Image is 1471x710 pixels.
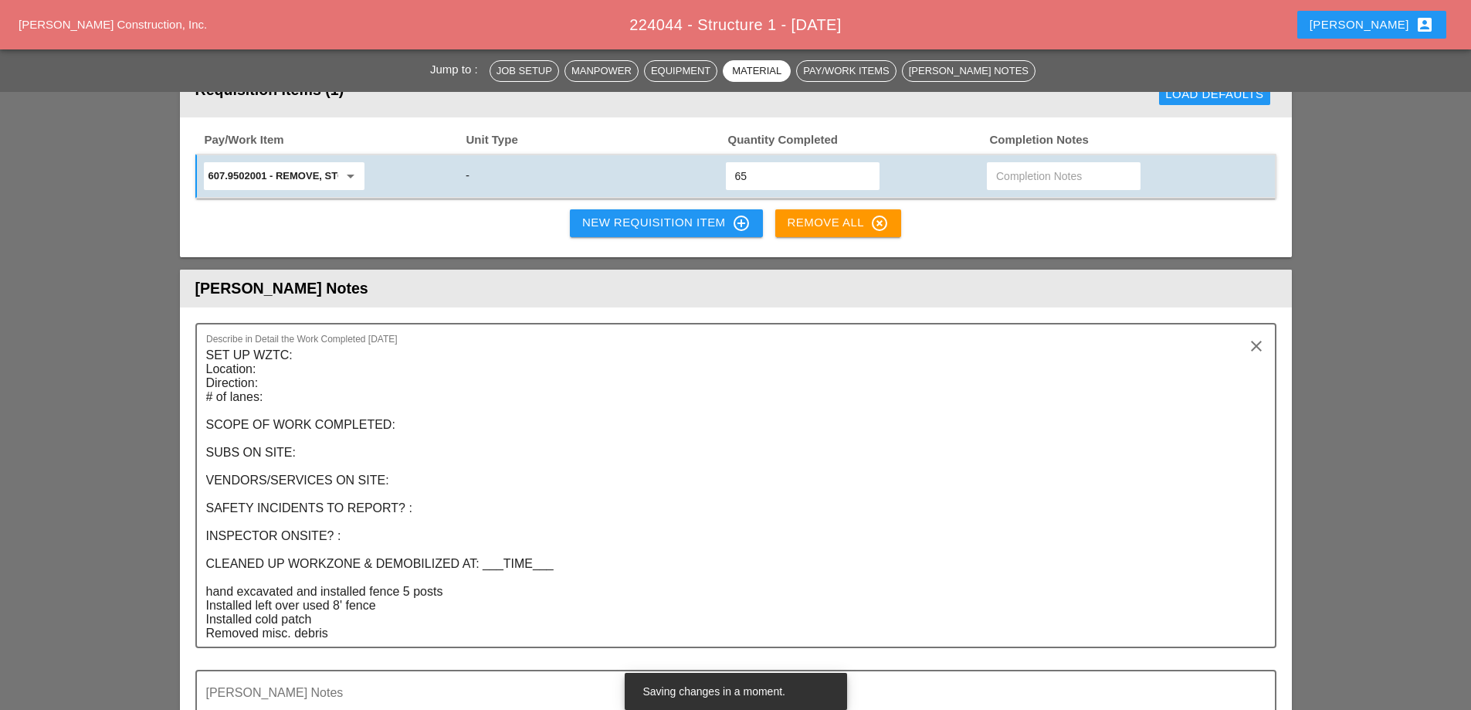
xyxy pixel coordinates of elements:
div: Job Setup [497,63,552,79]
div: Manpower [571,63,632,79]
span: Unit Type [465,131,727,149]
div: Remove All [788,214,890,233]
button: Pay/Work Items [796,60,896,82]
button: [PERSON_NAME] Notes [902,60,1035,82]
i: clear [1247,337,1266,355]
span: - [466,168,469,182]
button: Equipment [644,60,717,82]
i: arrow_drop_down [341,167,360,185]
button: New Requisition Item [570,209,763,237]
button: [PERSON_NAME] [1297,11,1446,39]
button: Remove All [775,209,902,237]
input: Quantity Completed [735,164,870,189]
div: Load Defaults [1165,86,1263,104]
header: [PERSON_NAME] Notes [180,270,1292,307]
span: Jump to : [430,63,484,76]
i: control_point [732,214,751,233]
div: Equipment [651,63,710,79]
textarea: Describe in Detail the Work Completed Today [206,343,1253,647]
button: Manpower [564,60,639,82]
div: [PERSON_NAME] Notes [909,63,1029,79]
div: New Requisition Item [582,214,751,233]
input: Completion Notes [996,164,1131,189]
i: highlight_off [870,214,889,233]
span: Pay/Work Item [203,131,465,149]
span: Saving changes in a moment. [643,685,785,698]
div: [PERSON_NAME] [1310,15,1434,34]
div: Material [730,63,784,79]
span: Completion Notes [988,131,1250,149]
div: Requisition Items (1) [195,79,749,110]
button: Job Setup [490,60,559,82]
i: account_box [1415,15,1434,34]
a: [PERSON_NAME] Construction, Inc. [19,18,207,31]
div: Pay/Work Items [803,63,889,79]
button: Material [723,60,791,82]
span: 224044 - Structure 1 - [DATE] [629,16,842,33]
span: Quantity Completed [727,131,988,149]
button: Load Defaults [1159,83,1269,105]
